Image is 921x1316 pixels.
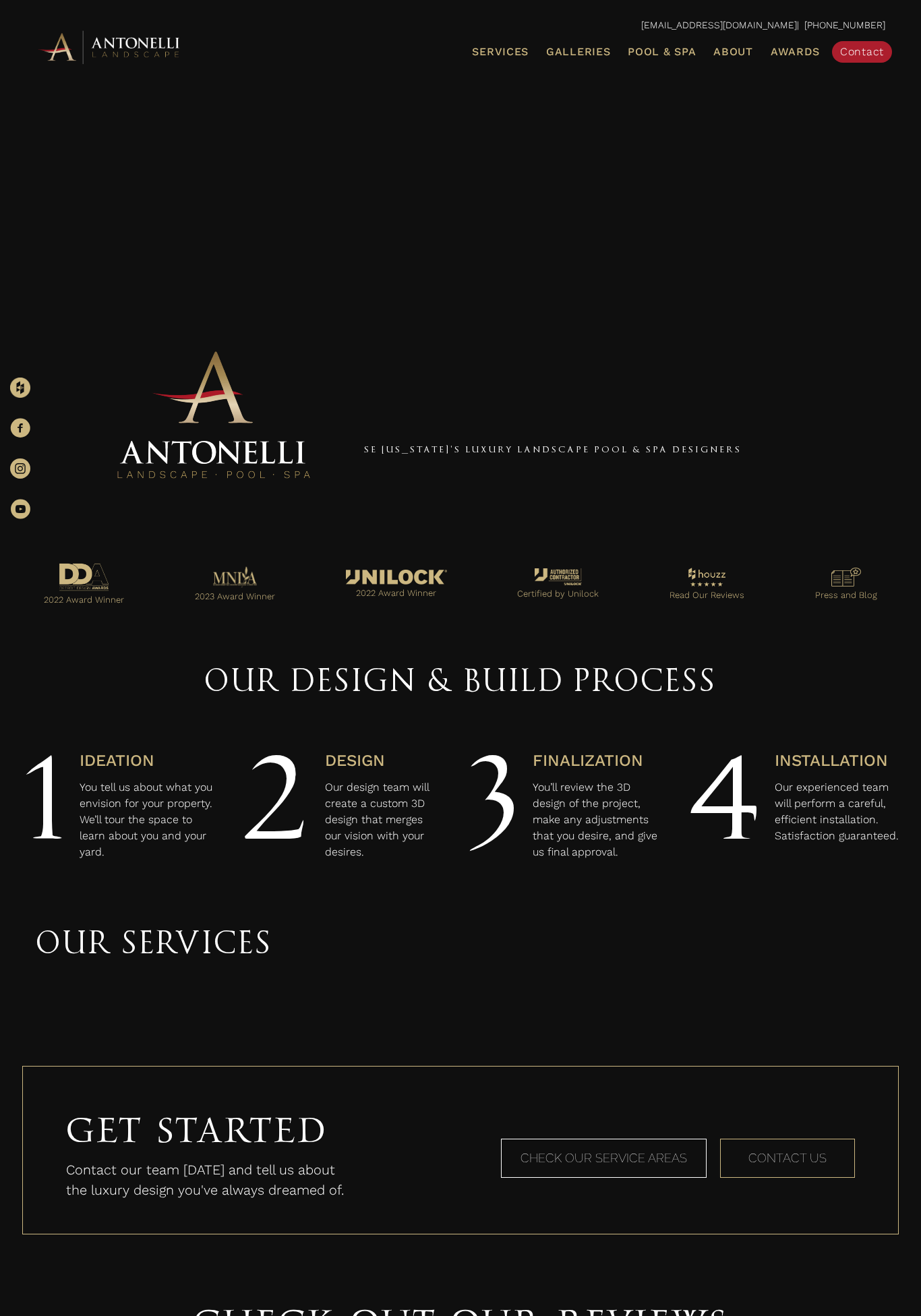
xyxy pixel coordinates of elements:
[720,1139,855,1178] a: Contact Us
[465,730,523,868] span: 3
[628,45,696,58] span: Pool & Spa
[66,1160,356,1200] p: Contact our team [DATE] and tell us about the luxury design you've always dreamed of.
[80,751,154,770] span: Ideation
[472,47,529,57] span: Services
[687,730,763,868] span: 4
[364,444,742,454] a: SE [US_STATE]'s Luxury Landscape Pool & Spa Designers
[521,1151,687,1165] span: Check Our Service Areas
[840,45,884,58] span: Contact
[775,751,888,770] span: Installation
[36,924,272,961] span: Our Services
[708,43,759,61] a: About
[36,17,885,34] p: | [PHONE_NUMBER]
[244,730,307,868] span: 2
[36,28,184,65] img: Antonelli Horizontal Logo
[533,779,663,860] p: You’ll review the 3D design of the project, make any adjustments that you desire, and give us fin...
[173,563,297,609] a: Go to https://antonellilandscape.com/pool-and-spa/dont-stop-believing/
[765,43,825,61] a: Awards
[771,45,820,58] span: Awards
[80,779,220,860] p: You tell us about what you envision for your property. We’ll tour the space to learn about you an...
[641,20,797,30] a: [EMAIL_ADDRESS][DOMAIN_NAME]
[22,560,146,611] a: Go to https://antonellilandscape.com/pool-and-spa/executive-sweet/
[324,566,469,605] a: Go to https://antonellilandscape.com/featured-projects/the-white-house/
[793,564,899,607] a: Go to https://antonellilandscape.com/press-media/
[325,751,385,770] span: Design
[204,662,717,698] span: Our Design & Build Process
[546,45,610,58] span: Galleries
[533,751,643,770] span: Finalization
[66,1109,327,1153] span: Get Started
[713,47,753,57] span: About
[775,779,899,844] p: Our experienced team will perform a careful, efficient installation. Satisfaction guaranteed.
[496,565,621,606] a: Go to https://antonellilandscape.com/unilock-authorized-contractor/
[113,346,315,485] img: Antonelli Stacked Logo
[648,564,767,607] a: Go to https://www.houzz.com/professionals/landscape-architects-and-landscape-designers/antonelli-...
[10,378,30,398] img: Houzz
[467,43,534,61] a: Services
[622,43,701,61] a: Pool & Spa
[325,779,442,860] p: Our design team will create a custom 3D design that merges our vision with your desires.
[832,41,892,63] a: Contact
[501,1139,707,1178] a: Check Our Service Areas
[22,730,69,868] span: 1
[748,1151,827,1165] span: Contact Us
[541,43,616,61] a: Galleries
